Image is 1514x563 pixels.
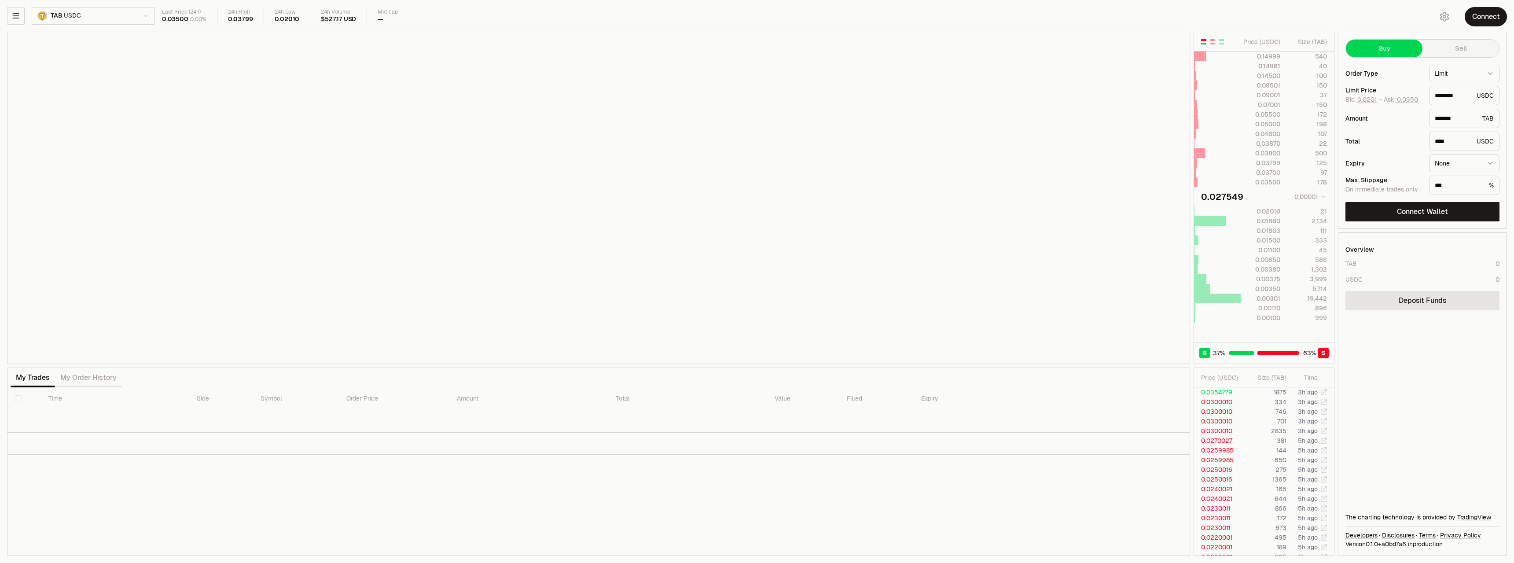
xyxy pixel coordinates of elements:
td: 0.0250016 [1194,475,1245,484]
div: Size ( TAB ) [1288,37,1327,46]
th: Time [41,387,190,410]
td: 0.0220001 [1194,533,1245,542]
th: Total [609,387,768,410]
div: 150 [1288,81,1327,90]
time: 5h ago [1298,456,1318,464]
div: Limit Price [1345,87,1422,93]
td: 189 [1245,542,1287,552]
td: 0.0230011 [1194,513,1245,523]
div: TAB [1345,259,1357,268]
div: 5,714 [1288,284,1327,293]
div: Price ( USDC ) [1241,37,1280,46]
td: 0.0230011 [1194,523,1245,533]
div: 107 [1288,129,1327,138]
div: TAB [1429,109,1499,128]
a: Deposit Funds [1345,291,1499,310]
th: Value [768,387,840,410]
span: 37 % [1213,349,1225,357]
button: None [1429,155,1499,172]
td: 2835 [1245,426,1287,436]
div: 0.00350 [1241,284,1280,293]
div: 0 [1496,275,1499,284]
div: On immediate trades only [1345,186,1422,194]
td: 0.0270027 [1194,436,1245,445]
div: Total [1345,138,1422,144]
div: Price ( USDC ) [1201,373,1245,382]
div: Amount [1345,115,1422,121]
div: 0.00850 [1241,255,1280,264]
button: 0.0201 [1356,96,1378,103]
td: 0.0300010 [1194,426,1245,436]
span: a0bd7a6211c143fcf5f7593b7403674c29460a2e [1382,540,1406,548]
span: USDC [64,12,81,20]
div: 24h High [228,9,253,15]
th: Order Price [339,387,450,410]
td: 0.0240021 [1194,484,1245,494]
td: 495 [1245,533,1287,542]
button: 0.00001 [1292,191,1327,202]
div: 0.03799 [1241,158,1280,167]
div: 999 [1288,313,1327,322]
div: Last Price (24h) [162,9,206,15]
div: 24h Volume [321,9,356,15]
span: B [1202,349,1207,357]
td: 0.0300010 [1194,416,1245,426]
td: 0.0250016 [1194,465,1245,475]
div: 0.03800 [1241,149,1280,158]
div: Overview [1345,245,1374,254]
td: 165 [1245,484,1287,494]
div: 0.00% [190,16,206,23]
span: Ask [1384,96,1419,104]
time: 3h ago [1298,408,1318,416]
th: Amount [450,387,609,410]
div: 0.00380 [1241,265,1280,274]
div: 0.09001 [1241,91,1280,99]
div: 0.00100 [1241,313,1280,322]
div: 125 [1288,158,1327,167]
button: Show Sell Orders Only [1209,38,1216,45]
div: 0.07001 [1241,100,1280,109]
div: % [1429,176,1499,195]
a: Terms [1419,531,1436,540]
div: 21 [1288,207,1327,216]
button: Show Buy and Sell Orders [1200,38,1207,45]
time: 5h ago [1298,495,1318,503]
button: Sell [1422,40,1499,57]
div: 0.03500 [162,15,188,23]
time: 5h ago [1298,485,1318,493]
td: 925 [1245,552,1287,562]
span: TAB [51,12,62,20]
th: Symbol [254,387,339,410]
div: 0.03870 [1241,139,1280,148]
time: 3h ago [1298,427,1318,435]
div: 24h Low [275,9,300,15]
th: Filled [840,387,914,410]
div: 0.01100 [1241,246,1280,254]
div: Max. Slippage [1345,177,1422,183]
td: 866 [1245,504,1287,513]
button: Select all [15,395,22,402]
button: My Trades [11,369,55,386]
div: 0.09501 [1241,81,1280,90]
div: 0.01500 [1241,236,1280,245]
div: 45 [1288,246,1327,254]
div: 3,999 [1288,275,1327,283]
button: Buy [1346,40,1422,57]
td: 701 [1245,416,1287,426]
td: 673 [1245,523,1287,533]
div: 0.00110 [1241,304,1280,313]
div: 0.03700 [1241,168,1280,177]
th: Side [190,387,254,410]
div: 0.03799 [228,15,253,23]
img: TAB.png [37,11,47,21]
div: Order Type [1345,70,1422,77]
time: 5h ago [1298,475,1318,483]
td: 0.0259985 [1194,455,1245,465]
time: 5h ago [1298,514,1318,522]
div: 896 [1288,304,1327,313]
td: 0.0300010 [1194,407,1245,416]
time: 3h ago [1298,388,1318,396]
div: 172 [1288,110,1327,119]
div: 97 [1288,168,1327,177]
td: 0.0220001 [1194,552,1245,562]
